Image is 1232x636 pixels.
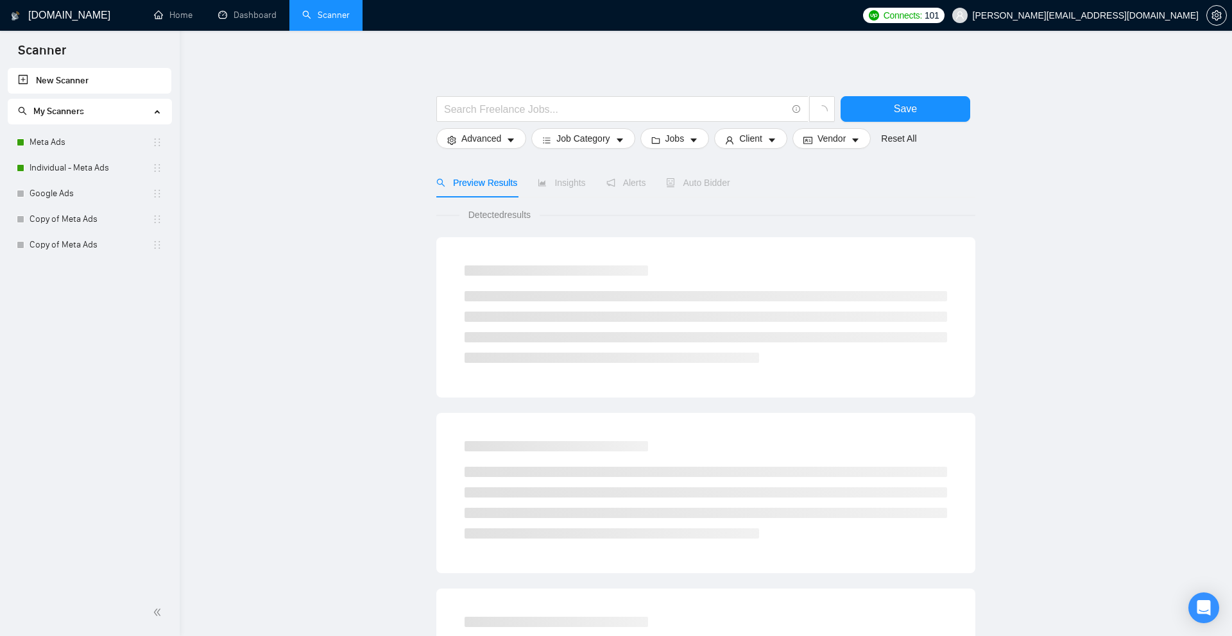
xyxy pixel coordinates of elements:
[666,178,675,187] span: robot
[689,135,698,145] span: caret-down
[152,137,162,147] span: holder
[884,8,922,22] span: Connects:
[556,131,610,146] span: Job Category
[33,106,84,117] span: My Scanners
[152,214,162,224] span: holder
[714,128,787,149] button: userClientcaret-down
[1188,592,1219,623] div: Open Intercom Messenger
[218,10,277,21] a: dashboardDashboard
[30,130,152,155] a: Meta Ads
[447,135,456,145] span: setting
[506,135,515,145] span: caret-down
[444,101,787,117] input: Search Freelance Jobs...
[461,131,501,146] span: Advanced
[817,131,846,146] span: Vendor
[816,105,828,117] span: loading
[1206,5,1227,26] button: setting
[30,155,152,181] a: Individual - Meta Ads
[154,10,193,21] a: homeHome
[665,131,685,146] span: Jobs
[925,8,939,22] span: 101
[30,206,152,232] a: Copy of Meta Ads
[538,178,547,187] span: area-chart
[436,178,517,188] span: Preview Results
[8,155,171,181] li: Individual - Meta Ads
[30,181,152,206] a: Google Ads
[152,163,162,173] span: holder
[18,68,161,94] a: New Scanner
[803,135,812,145] span: idcard
[531,128,635,149] button: barsJob Categorycaret-down
[436,178,445,187] span: search
[152,240,162,250] span: holder
[955,11,964,20] span: user
[18,106,84,117] span: My Scanners
[606,178,646,188] span: Alerts
[11,6,20,26] img: logo
[767,135,776,145] span: caret-down
[851,135,860,145] span: caret-down
[792,105,801,113] span: info-circle
[8,41,76,68] span: Scanner
[436,128,526,149] button: settingAdvancedcaret-down
[30,232,152,258] a: Copy of Meta Ads
[302,10,350,21] a: searchScanner
[8,130,171,155] li: Meta Ads
[792,128,871,149] button: idcardVendorcaret-down
[8,206,171,232] li: Copy of Meta Ads
[881,131,916,146] a: Reset All
[153,606,166,619] span: double-left
[1206,10,1227,21] a: setting
[542,135,551,145] span: bars
[1207,10,1226,21] span: setting
[739,131,762,146] span: Client
[651,135,660,145] span: folder
[725,135,734,145] span: user
[8,232,171,258] li: Copy of Meta Ads
[8,68,171,94] li: New Scanner
[8,181,171,206] li: Google Ads
[538,178,585,188] span: Insights
[869,10,879,21] img: upwork-logo.png
[841,96,970,122] button: Save
[18,106,27,115] span: search
[640,128,710,149] button: folderJobscaret-down
[666,178,730,188] span: Auto Bidder
[894,101,917,117] span: Save
[152,188,162,199] span: holder
[606,178,615,187] span: notification
[459,208,540,222] span: Detected results
[615,135,624,145] span: caret-down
